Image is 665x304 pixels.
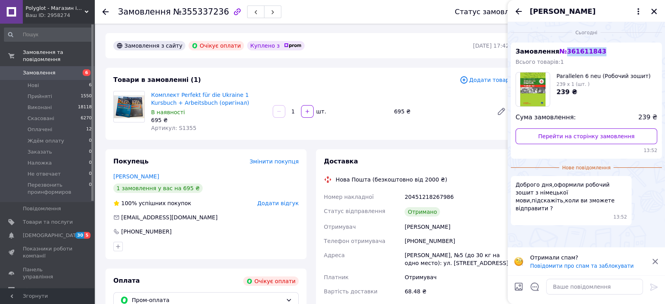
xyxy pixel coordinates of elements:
[257,200,299,206] span: Додати відгук
[118,7,171,17] span: Замовлення
[120,228,172,235] div: [PHONE_NUMBER]
[324,208,385,214] span: Статус відправлення
[113,76,201,83] span: Товари в замовленні (1)
[4,28,92,42] input: Пошук
[173,7,229,17] span: №355337236
[151,116,266,124] div: 695 ₴
[514,257,523,266] img: :face_with_monocle:
[28,171,61,178] span: Не отвечает
[28,104,52,111] span: Виконані
[403,234,511,248] div: [PHONE_NUMBER]
[515,128,657,144] a: Перейти на сторінку замовлення
[23,232,81,239] span: [DEMOGRAPHIC_DATA]
[515,147,657,154] span: 13:52 12.09.2025
[151,125,196,131] span: Артикул: S1355
[83,69,91,76] span: 6
[515,48,606,55] span: Замовлення
[28,126,52,133] span: Оплачені
[23,205,61,212] span: Повідомлення
[559,48,606,55] span: № 361611843
[113,277,140,284] span: Оплата
[113,158,149,165] span: Покупець
[243,276,299,286] div: Очікує оплати
[28,182,89,196] span: Перезвонить проинформиров
[102,8,109,16] div: Повернутися назад
[556,72,650,80] span: Parallelen 6 neu (Робочий зошит)
[613,214,627,221] span: 13:52 12.09.2025
[515,59,564,65] span: Всього товарів: 1
[403,190,511,204] div: 20451218267986
[89,82,92,89] span: 6
[23,245,73,260] span: Показники роботи компанії
[514,7,523,16] button: Назад
[638,113,657,122] span: 239 ₴
[23,266,73,280] span: Панель управління
[530,282,540,292] button: Відкрити шаблони відповідей
[86,126,92,133] span: 12
[23,49,94,63] span: Замовлення та повідомлення
[26,5,85,12] span: Polyglot - Магазин іноземної літератури
[28,137,64,145] span: Ждём оплату
[530,6,595,17] span: [PERSON_NAME]
[324,238,385,244] span: Телефон отримувача
[324,252,345,258] span: Адреса
[81,115,92,122] span: 6270
[89,148,92,156] span: 0
[284,43,301,48] img: prom
[403,248,511,270] div: [PERSON_NAME], №5 (до 30 кг на одно место): ул. [STREET_ADDRESS]
[556,88,577,96] span: 239 ₴
[113,173,159,180] a: [PERSON_NAME]
[89,137,92,145] span: 0
[314,108,327,115] div: шт.
[530,6,643,17] button: [PERSON_NAME]
[23,69,55,76] span: Замовлення
[84,232,91,239] span: 5
[324,274,349,280] span: Платник
[324,288,377,295] span: Вартість доставки
[89,171,92,178] span: 0
[247,41,305,50] div: Куплено з
[28,82,39,89] span: Нові
[121,214,218,221] span: [EMAIL_ADDRESS][DOMAIN_NAME]
[520,72,546,106] img: 6191331590_w160_h160_parallelen-6-neu.jpg
[81,93,92,100] span: 1550
[455,8,527,16] div: Статус замовлення
[391,106,490,117] div: 695 ₴
[249,158,299,165] span: Змінити покупця
[28,115,54,122] span: Скасовані
[114,95,144,119] img: Комплект Perfekt für die Ukraine 1 Kursbuch + Arbeitsbuch (оригінал)
[460,76,509,84] span: Додати товар
[75,232,84,239] span: 30
[324,194,374,200] span: Номер накладної
[493,104,509,119] a: Редагувати
[556,82,589,87] span: 239 x 1 (шт. )
[324,224,356,230] span: Отримувач
[559,165,614,171] span: Нове повідомлення
[530,254,647,261] p: Отримали спам?
[78,104,92,111] span: 18118
[23,287,43,294] span: Відгуки
[572,30,600,36] span: Сьогодні
[530,263,634,269] button: Повідомити про спам та заблокувати
[151,92,249,106] a: Комплект Perfekt für die Ukraine 1 Kursbuch + Arbeitsbuch (оригінал)
[334,176,449,184] div: Нова Пошта (безкоштовно від 2000 ₴)
[89,159,92,167] span: 0
[89,182,92,196] span: 0
[649,7,659,16] button: Закрити
[473,43,509,49] time: [DATE] 17:42
[23,219,73,226] span: Товари та послуги
[113,184,203,193] div: 1 замовлення у вас на 695 ₴
[405,207,440,217] div: Отримано
[151,109,185,115] span: В наявності
[403,220,511,234] div: [PERSON_NAME]
[28,93,52,100] span: Прийняті
[26,12,94,19] div: Ваш ID: 2958274
[113,199,191,207] div: успішних покупок
[324,158,358,165] span: Доставка
[515,181,627,212] span: Доброго дня,оформили робочий зошит з німецької мови,підскажіть,коли ви зможете відправити ?
[121,200,137,206] span: 100%
[511,28,662,36] div: 12.09.2025
[515,113,576,122] span: Сума замовлення:
[113,41,185,50] div: Замовлення з сайту
[28,159,52,167] span: Наложка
